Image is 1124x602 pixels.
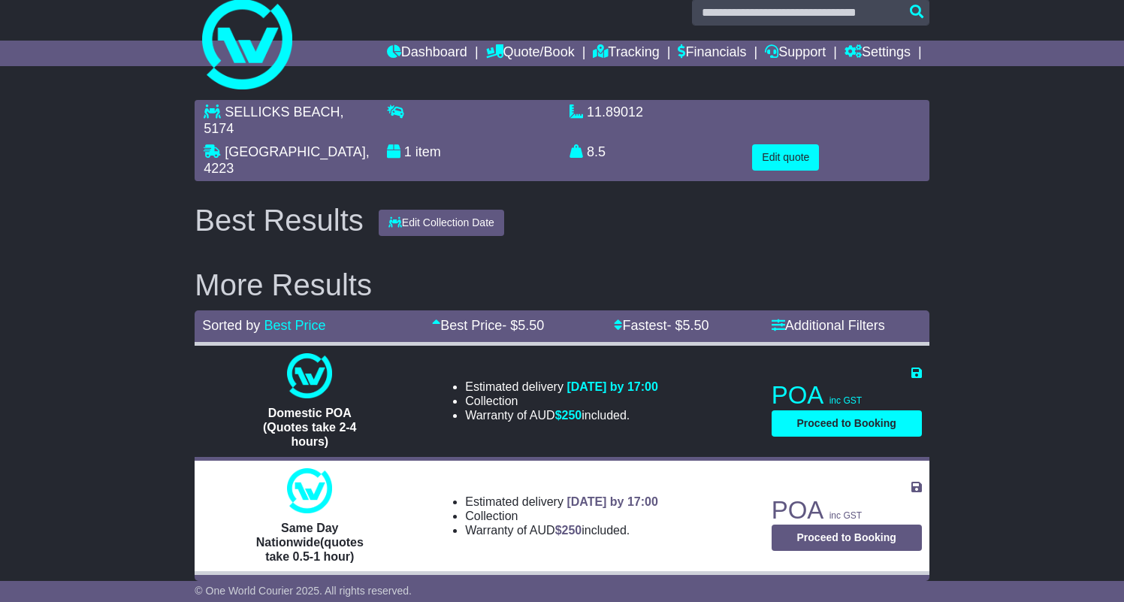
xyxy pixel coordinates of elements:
[567,495,658,508] span: [DATE] by 17:00
[829,510,862,521] span: inc GST
[772,318,885,333] a: Additional Filters
[195,268,929,301] h2: More Results
[562,524,582,537] span: 250
[465,380,658,394] li: Estimated delivery
[387,41,467,66] a: Dashboard
[195,585,412,597] span: © One World Courier 2025. All rights reserved.
[562,409,582,422] span: 250
[379,210,504,236] button: Edit Collection Date
[587,104,643,119] span: 11.89012
[567,380,658,393] span: [DATE] by 17:00
[263,407,356,448] span: Domestic POA (Quotes take 2-4 hours)
[752,144,819,171] button: Edit quote
[772,410,922,437] button: Proceed to Booking
[829,395,862,406] span: inc GST
[287,468,332,513] img: One World Courier: Same Day Nationwide(quotes take 0.5-1 hour)
[465,509,658,523] li: Collection
[772,380,922,410] p: POA
[555,524,582,537] span: $
[772,525,922,551] button: Proceed to Booking
[614,318,709,333] a: Fastest- $5.50
[256,522,364,563] span: Same Day Nationwide(quotes take 0.5-1 hour)
[465,408,658,422] li: Warranty of AUD included.
[666,318,709,333] span: - $
[204,104,343,136] span: , 5174
[765,41,826,66] a: Support
[502,318,544,333] span: - $
[682,318,709,333] span: 5.50
[518,318,544,333] span: 5.50
[225,144,365,159] span: [GEOGRAPHIC_DATA]
[204,144,369,176] span: , 4223
[187,204,371,237] div: Best Results
[432,318,544,333] a: Best Price- $5.50
[287,353,332,398] img: One World Courier: Domestic POA (Quotes take 2-4 hours)
[225,104,340,119] span: SELLICKS BEACH
[678,41,746,66] a: Financials
[404,144,412,159] span: 1
[587,144,606,159] span: 8.5
[555,409,582,422] span: $
[845,41,911,66] a: Settings
[593,41,659,66] a: Tracking
[415,144,441,159] span: item
[465,394,658,408] li: Collection
[772,495,922,525] p: POA
[264,318,325,333] a: Best Price
[465,495,658,509] li: Estimated delivery
[486,41,575,66] a: Quote/Book
[202,318,260,333] span: Sorted by
[465,523,658,537] li: Warranty of AUD included.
